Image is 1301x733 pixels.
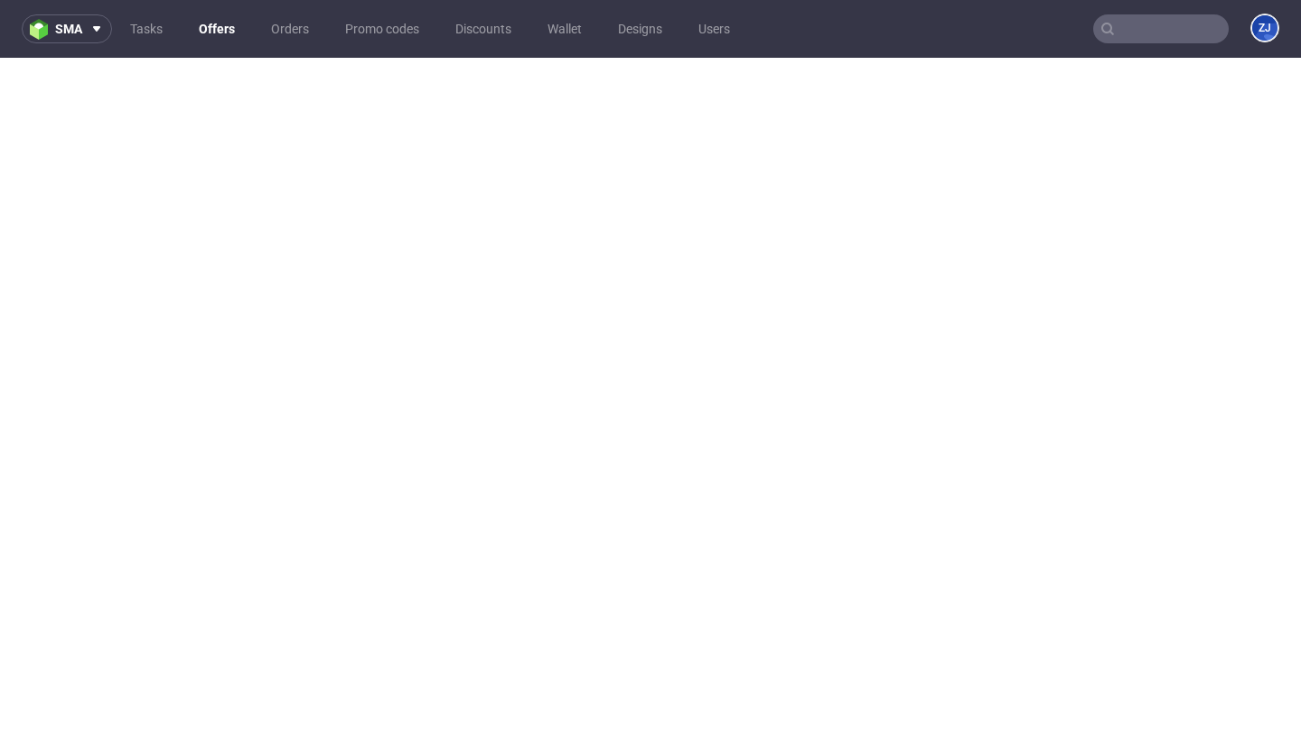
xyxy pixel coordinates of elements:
[119,14,173,43] a: Tasks
[445,14,522,43] a: Discounts
[688,14,741,43] a: Users
[55,23,82,35] span: sma
[188,14,246,43] a: Offers
[537,14,593,43] a: Wallet
[607,14,673,43] a: Designs
[1252,15,1278,41] figcaption: ZJ
[30,19,55,40] img: logo
[260,14,320,43] a: Orders
[22,14,112,43] button: sma
[334,14,430,43] a: Promo codes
